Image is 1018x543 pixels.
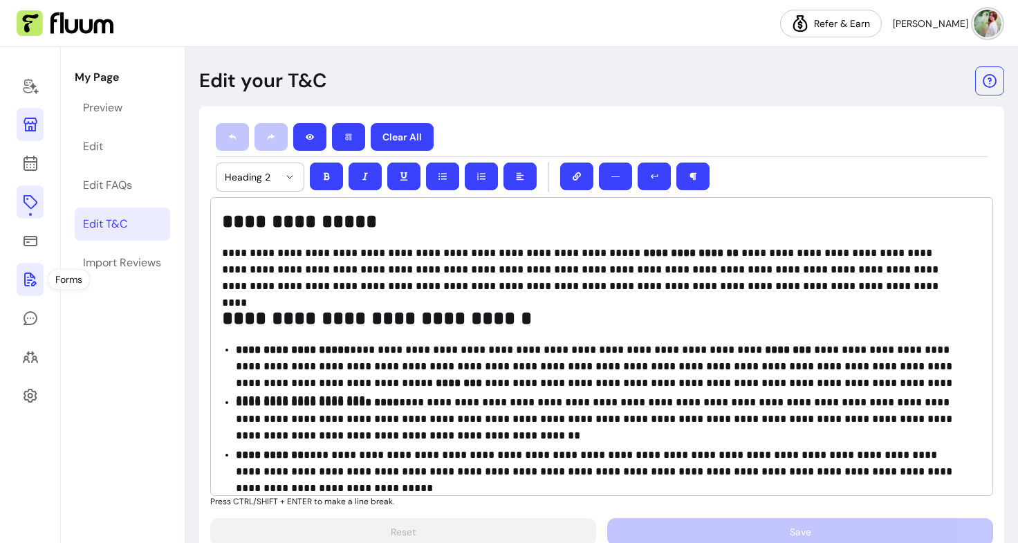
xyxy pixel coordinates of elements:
[75,69,170,86] p: My Page
[210,496,993,507] p: Press CTRL/SHIFT + ENTER to make a line break.
[48,270,89,289] div: Forms
[17,379,44,412] a: Settings
[75,169,170,202] a: Edit FAQs
[17,108,44,141] a: My Page
[893,10,1001,37] button: avatar[PERSON_NAME]
[216,163,304,191] button: Heading 2
[225,170,279,184] span: Heading 2
[75,130,170,163] a: Edit
[599,163,632,190] button: ―
[17,147,44,180] a: Calendar
[974,10,1001,37] img: avatar
[780,10,882,37] a: Refer & Earn
[75,246,170,279] a: Import Reviews
[83,177,132,194] div: Edit FAQs
[17,302,44,335] a: My Messages
[75,91,170,125] a: Preview
[382,130,422,144] p: Clear All
[75,208,170,241] a: Edit T&C
[17,340,44,374] a: Clients
[17,10,113,37] img: Fluum Logo
[17,224,44,257] a: Sales
[17,263,44,296] a: Forms
[199,68,327,93] p: Edit your T&C
[83,100,122,116] div: Preview
[83,138,103,155] div: Edit
[893,17,968,30] span: [PERSON_NAME]
[83,255,161,271] div: Import Reviews
[83,216,127,232] div: Edit T&C
[371,123,434,151] button: Clear All
[17,69,44,102] a: Home
[17,185,44,219] a: Offerings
